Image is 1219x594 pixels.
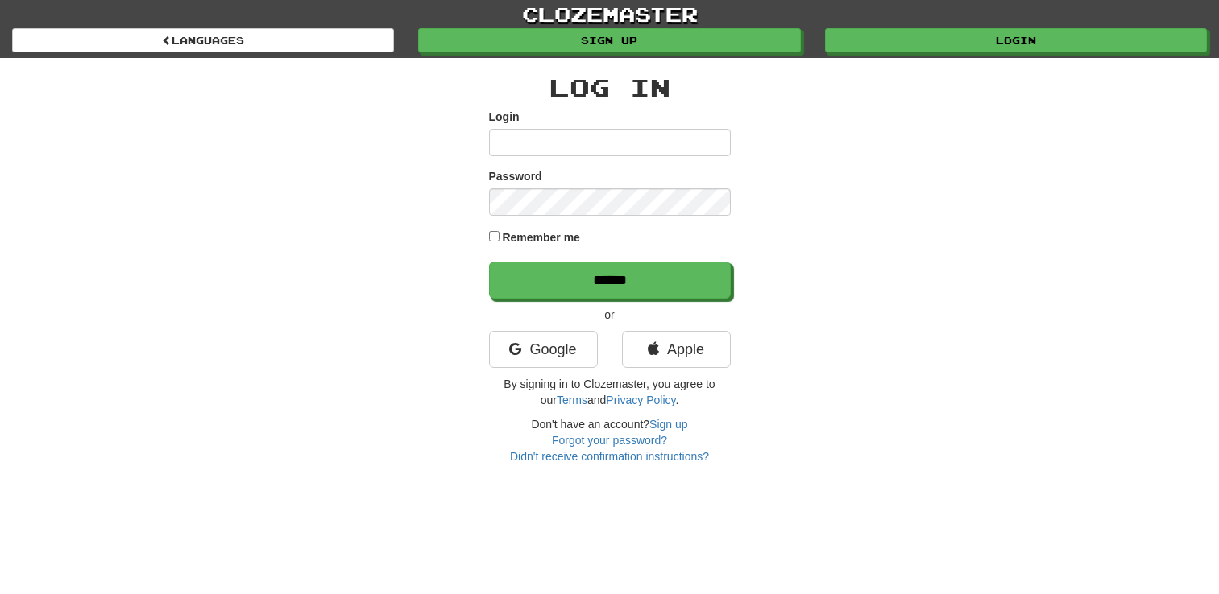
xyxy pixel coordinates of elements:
a: Terms [557,394,587,406]
div: Don't have an account? [489,416,731,464]
h2: Log In [489,74,731,101]
p: By signing in to Clozemaster, you agree to our and . [489,376,731,408]
a: Privacy Policy [606,394,675,406]
a: Google [489,331,598,368]
a: Forgot your password? [552,434,667,447]
a: Didn't receive confirmation instructions? [510,450,709,463]
a: Sign up [418,28,800,52]
label: Remember me [502,229,580,245]
a: Languages [12,28,394,52]
p: or [489,307,731,323]
a: Sign up [649,418,687,431]
label: Login [489,109,520,125]
a: Login [825,28,1207,52]
a: Apple [622,331,731,368]
label: Password [489,168,542,184]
